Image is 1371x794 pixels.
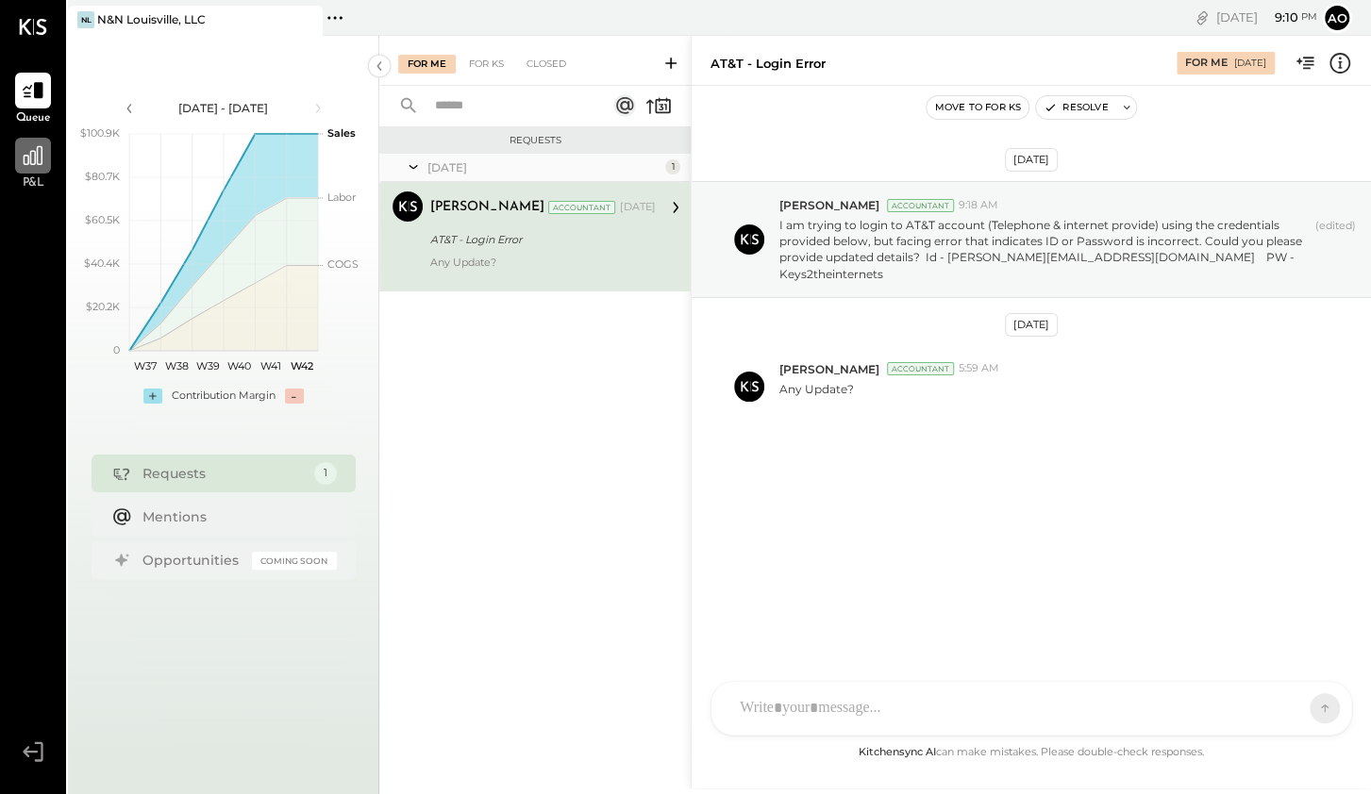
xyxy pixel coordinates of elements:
[665,159,680,174] div: 1
[779,361,879,377] span: [PERSON_NAME]
[1,138,65,192] a: P&L
[285,389,304,404] div: -
[327,257,359,271] text: COGS
[779,217,1308,282] p: I am trying to login to AT&T account (Telephone & internet provide) using the credentials provide...
[85,170,120,183] text: $80.7K
[548,201,615,214] div: Accountant
[143,389,162,404] div: +
[86,300,120,313] text: $20.2K
[887,362,954,375] div: Accountant
[779,381,854,413] p: Any Update?
[252,552,337,570] div: Coming Soon
[195,359,219,372] text: W39
[1005,148,1058,172] div: [DATE]
[142,551,242,570] div: Opportunities
[711,55,826,73] div: AT&T - Login Error
[430,256,656,282] div: Any Update?
[1315,219,1356,282] span: (edited)
[959,361,999,376] span: 5:59 AM
[227,359,251,372] text: W40
[1322,3,1352,33] button: ao
[291,359,313,372] text: W42
[260,359,281,372] text: W41
[779,197,879,213] span: [PERSON_NAME]
[389,134,681,147] div: Requests
[927,96,1028,119] button: Move to for ks
[142,507,327,526] div: Mentions
[1234,57,1266,70] div: [DATE]
[327,126,356,140] text: Sales
[84,256,120,270] text: $40.4K
[143,100,304,116] div: [DATE] - [DATE]
[80,126,120,140] text: $100.9K
[460,55,513,74] div: For KS
[16,110,51,127] span: Queue
[398,55,456,74] div: For Me
[1,73,65,127] a: Queue
[164,359,188,372] text: W38
[517,55,576,74] div: Closed
[1193,8,1212,27] div: copy link
[77,11,94,28] div: NL
[133,359,156,372] text: W37
[430,230,650,249] div: AT&T - Login Error
[430,198,544,217] div: [PERSON_NAME]
[142,464,305,483] div: Requests
[427,159,660,175] div: [DATE]
[1036,96,1115,119] button: Resolve
[172,389,276,404] div: Contribution Margin
[1185,56,1228,71] div: For Me
[1216,8,1317,26] div: [DATE]
[327,190,356,204] text: Labor
[959,198,998,213] span: 9:18 AM
[85,213,120,226] text: $60.5K
[97,11,206,27] div: N&N Louisville, LLC
[1005,313,1058,337] div: [DATE]
[620,200,656,215] div: [DATE]
[314,462,337,485] div: 1
[887,199,954,212] div: Accountant
[113,343,120,356] text: 0
[23,175,44,192] span: P&L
